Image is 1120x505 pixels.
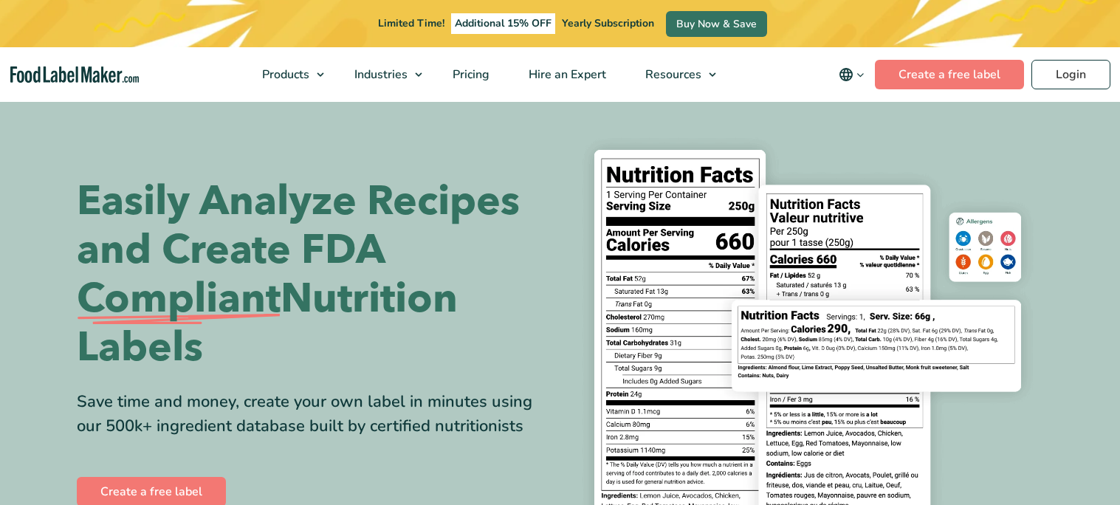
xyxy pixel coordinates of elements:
[451,13,555,34] span: Additional 15% OFF
[509,47,622,102] a: Hire an Expert
[433,47,506,102] a: Pricing
[875,60,1024,89] a: Create a free label
[524,66,608,83] span: Hire an Expert
[448,66,491,83] span: Pricing
[77,390,549,439] div: Save time and money, create your own label in minutes using our 500k+ ingredient database built b...
[1031,60,1110,89] a: Login
[562,16,654,30] span: Yearly Subscription
[77,177,549,372] h1: Easily Analyze Recipes and Create FDA Nutrition Labels
[378,16,444,30] span: Limited Time!
[350,66,409,83] span: Industries
[626,47,724,102] a: Resources
[243,47,331,102] a: Products
[641,66,703,83] span: Resources
[258,66,311,83] span: Products
[335,47,430,102] a: Industries
[77,275,281,323] span: Compliant
[666,11,767,37] a: Buy Now & Save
